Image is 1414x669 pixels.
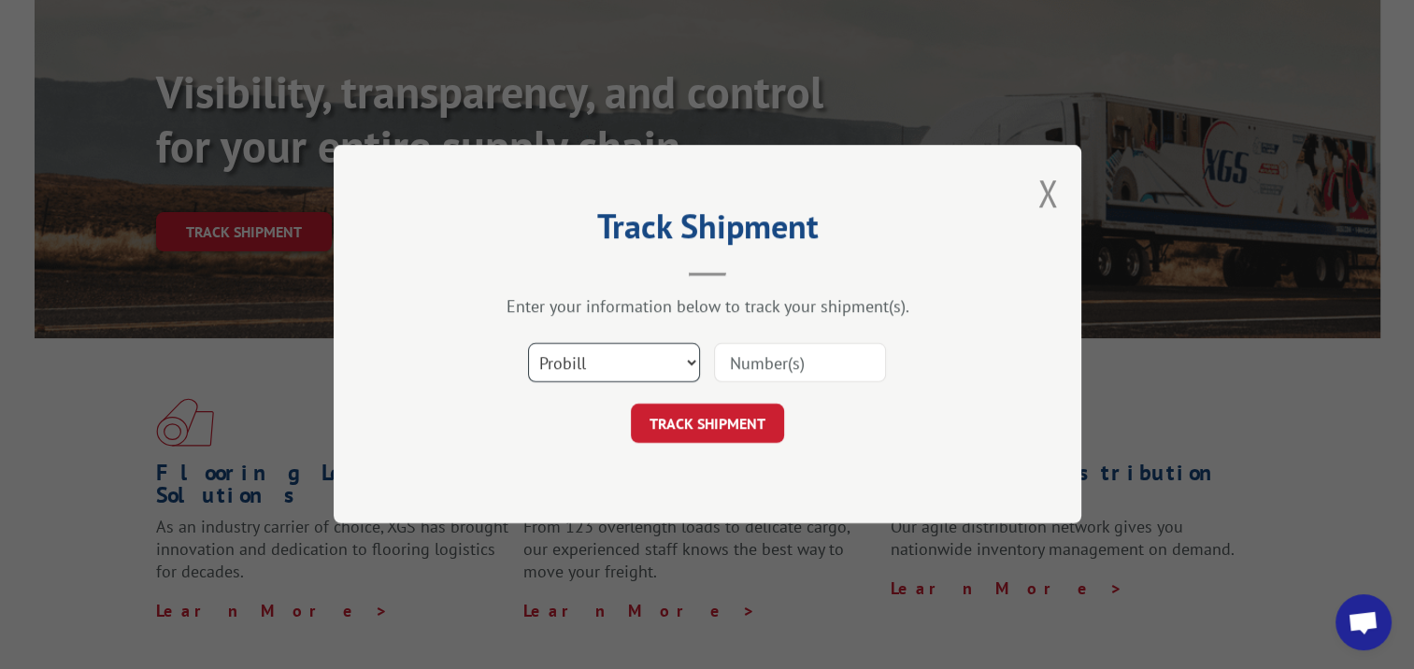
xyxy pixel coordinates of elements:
[427,213,988,249] h2: Track Shipment
[631,405,784,444] button: TRACK SHIPMENT
[1335,594,1392,650] a: Open chat
[427,296,988,318] div: Enter your information below to track your shipment(s).
[1037,168,1058,218] button: Close modal
[714,344,886,383] input: Number(s)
